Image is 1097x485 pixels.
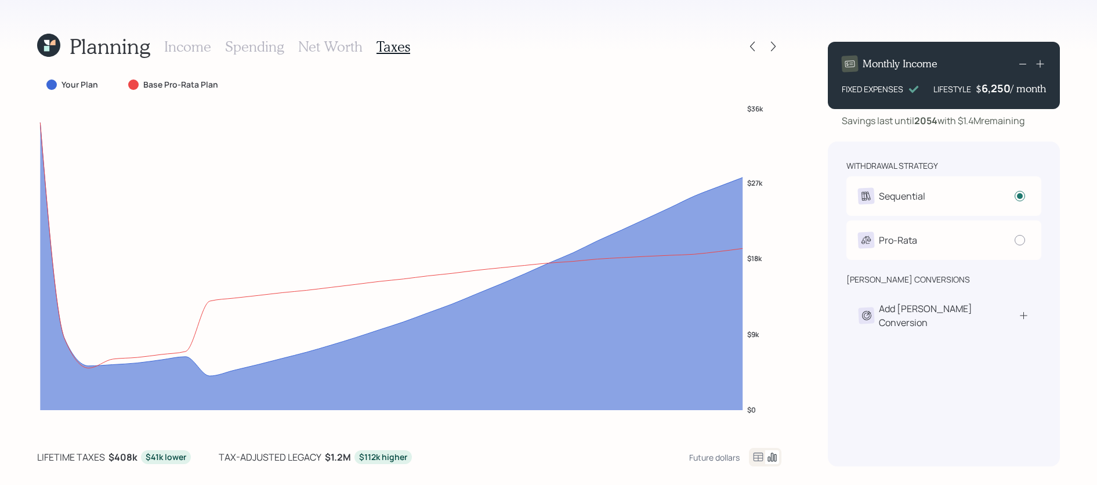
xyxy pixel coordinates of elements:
b: $408k [108,451,137,464]
label: Your Plan [61,79,98,91]
b: $1.2M [325,451,351,464]
tspan: $36k [748,104,765,114]
div: withdrawal strategy [846,160,938,172]
div: Add [PERSON_NAME] Conversion [879,302,1018,330]
div: Future dollars [689,452,740,463]
div: tax-adjusted legacy [219,450,321,464]
div: FIXED EXPENSES [842,83,903,95]
div: [PERSON_NAME] conversions [846,274,970,285]
div: Sequential [879,189,925,203]
tspan: $9k [748,330,761,339]
h4: $ [976,82,982,95]
div: 6,250 [982,81,1011,95]
label: Base Pro-Rata Plan [143,79,218,91]
b: 2054 [914,114,937,127]
h3: Spending [225,38,284,55]
div: Savings last until with $1.4M remaining [842,114,1024,128]
tspan: $0 [748,406,757,415]
h4: / month [1011,82,1046,95]
h3: Taxes [376,38,410,55]
tspan: $18k [748,254,763,263]
div: LIFESTYLE [933,83,971,95]
div: Pro-Rata [879,233,917,247]
div: $112k higher [359,451,407,463]
h3: Net Worth [298,38,363,55]
h4: Monthly Income [863,57,937,70]
h3: Income [164,38,211,55]
h1: Planning [70,34,150,59]
div: $41k lower [146,451,186,463]
tspan: $27k [748,178,764,188]
div: lifetime taxes [37,450,105,464]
